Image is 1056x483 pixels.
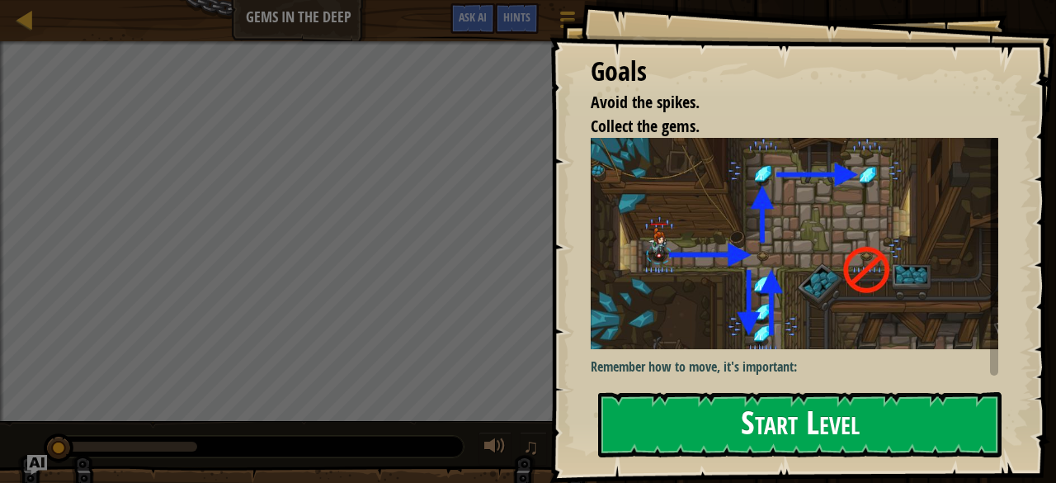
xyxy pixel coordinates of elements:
button: ♫ [520,432,548,466]
span: Avoid the spikes. [591,91,700,113]
span: ♫ [523,434,540,459]
p: Remember how to move, it's important: [591,358,1011,376]
img: Gems in the deep [591,138,1011,349]
button: Ask AI [450,3,495,34]
div: Goals [591,53,998,91]
button: Adjust volume [478,432,511,466]
li: Collect the gems. [570,115,994,139]
li: Avoid the spikes. [570,91,994,115]
span: Collect the gems. [591,115,700,137]
button: Ask AI [27,455,47,475]
button: Start Level [598,392,1002,457]
button: Show game menu [547,3,588,42]
span: Ask AI [459,9,487,25]
span: Hints [503,9,530,25]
